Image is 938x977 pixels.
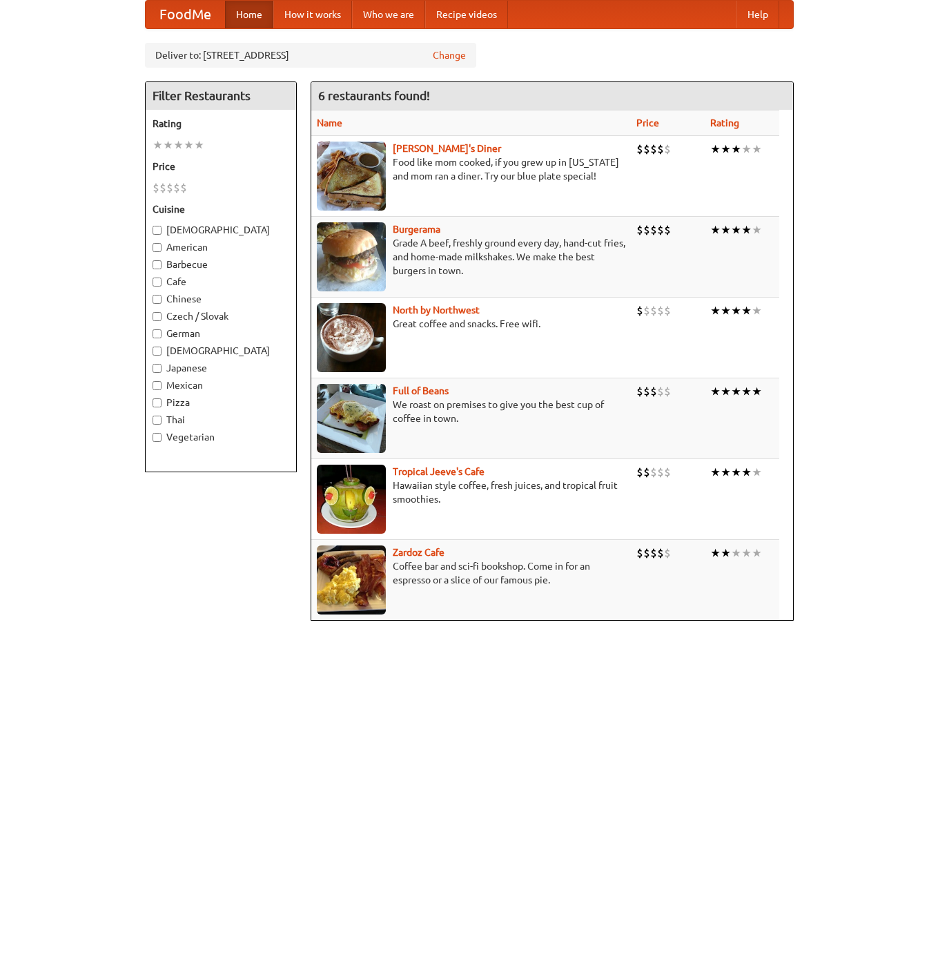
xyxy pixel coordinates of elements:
[173,180,180,195] li: $
[153,327,289,340] label: German
[650,545,657,561] li: $
[636,222,643,238] li: $
[153,416,162,425] input: Thai
[317,236,625,278] p: Grade A beef, freshly ground every day, hand-cut fries, and home-made milkshakes. We make the bes...
[317,465,386,534] img: jeeves.jpg
[393,143,501,154] a: [PERSON_NAME]'s Diner
[721,545,731,561] li: ★
[731,465,741,480] li: ★
[153,292,289,306] label: Chinese
[731,303,741,318] li: ★
[636,142,643,157] li: $
[741,545,752,561] li: ★
[731,142,741,157] li: ★
[721,303,731,318] li: ★
[153,243,162,252] input: American
[317,117,342,128] a: Name
[425,1,508,28] a: Recipe videos
[721,222,731,238] li: ★
[146,82,296,110] h4: Filter Restaurants
[657,384,664,399] li: $
[433,48,466,62] a: Change
[710,303,721,318] li: ★
[736,1,779,28] a: Help
[153,202,289,216] h5: Cuisine
[180,180,187,195] li: $
[643,142,650,157] li: $
[741,384,752,399] li: ★
[657,222,664,238] li: $
[731,222,741,238] li: ★
[145,43,476,68] div: Deliver to: [STREET_ADDRESS]
[710,117,739,128] a: Rating
[650,465,657,480] li: $
[664,384,671,399] li: $
[153,398,162,407] input: Pizza
[153,344,289,358] label: [DEMOGRAPHIC_DATA]
[741,303,752,318] li: ★
[664,465,671,480] li: $
[153,180,159,195] li: $
[664,142,671,157] li: $
[317,478,625,506] p: Hawaiian style coffee, fresh juices, and tropical fruit smoothies.
[393,547,444,558] a: Zardoz Cafe
[153,258,289,271] label: Barbecue
[636,303,643,318] li: $
[153,159,289,173] h5: Price
[650,303,657,318] li: $
[153,309,289,323] label: Czech / Slovak
[393,466,485,477] a: Tropical Jeeve's Cafe
[153,117,289,130] h5: Rating
[731,545,741,561] li: ★
[153,275,289,289] label: Cafe
[657,142,664,157] li: $
[710,142,721,157] li: ★
[643,303,650,318] li: $
[166,180,173,195] li: $
[710,545,721,561] li: ★
[317,398,625,425] p: We roast on premises to give you the best cup of coffee in town.
[153,364,162,373] input: Japanese
[664,303,671,318] li: $
[393,224,440,235] a: Burgerama
[317,303,386,372] img: north.jpg
[153,378,289,392] label: Mexican
[153,433,162,442] input: Vegetarian
[153,295,162,304] input: Chinese
[317,317,625,331] p: Great coffee and snacks. Free wifi.
[153,396,289,409] label: Pizza
[393,304,480,316] a: North by Northwest
[318,89,430,102] ng-pluralize: 6 restaurants found!
[273,1,352,28] a: How it works
[153,223,289,237] label: [DEMOGRAPHIC_DATA]
[173,137,184,153] li: ★
[352,1,425,28] a: Who we are
[393,385,449,396] a: Full of Beans
[153,240,289,254] label: American
[664,222,671,238] li: $
[317,559,625,587] p: Coffee bar and sci-fi bookshop. Come in for an espresso or a slice of our famous pie.
[317,545,386,615] img: zardoz.jpg
[741,465,752,480] li: ★
[153,381,162,390] input: Mexican
[710,465,721,480] li: ★
[153,226,162,235] input: [DEMOGRAPHIC_DATA]
[153,347,162,356] input: [DEMOGRAPHIC_DATA]
[650,142,657,157] li: $
[153,430,289,444] label: Vegetarian
[721,465,731,480] li: ★
[153,361,289,375] label: Japanese
[194,137,204,153] li: ★
[317,384,386,453] img: beans.jpg
[752,303,762,318] li: ★
[752,222,762,238] li: ★
[636,545,643,561] li: $
[741,222,752,238] li: ★
[721,384,731,399] li: ★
